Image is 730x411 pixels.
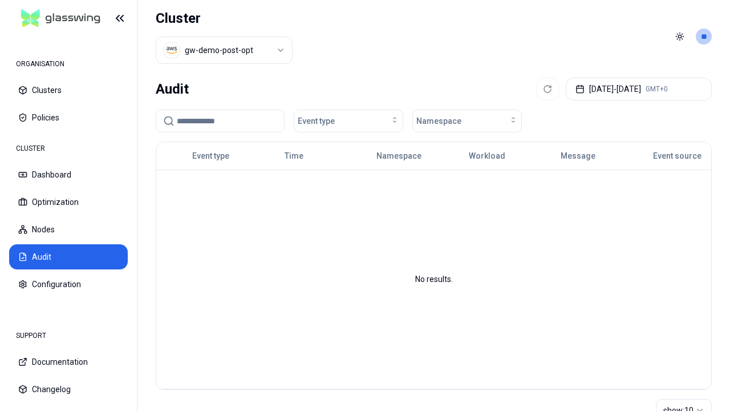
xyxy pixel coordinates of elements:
[298,115,335,127] span: Event type
[9,324,128,347] div: SUPPORT
[566,78,712,100] button: [DATE]-[DATE]GMT+0
[469,144,505,167] button: Workload
[185,45,253,56] div: gw-demo-post-opt
[17,5,105,32] img: GlassWing
[9,244,128,269] button: Audit
[9,217,128,242] button: Nodes
[156,78,189,100] div: Audit
[9,162,128,187] button: Dashboard
[285,144,303,167] button: Time
[376,144,421,167] button: Namespace
[156,37,293,64] button: Select a value
[156,9,293,27] h1: Cluster
[416,115,461,127] span: Namespace
[561,144,595,167] button: Message
[9,53,128,75] div: ORGANISATION
[166,45,177,56] img: aws
[294,110,403,132] button: Event type
[653,144,701,167] button: Event source
[9,78,128,103] button: Clusters
[9,272,128,297] button: Configuration
[192,144,229,167] button: Event type
[9,137,128,160] div: CLUSTER
[646,84,668,94] span: GMT+0
[9,105,128,130] button: Policies
[412,110,522,132] button: Namespace
[9,190,128,215] button: Optimization
[9,377,128,402] button: Changelog
[9,349,128,374] button: Documentation
[156,170,711,389] td: No results.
